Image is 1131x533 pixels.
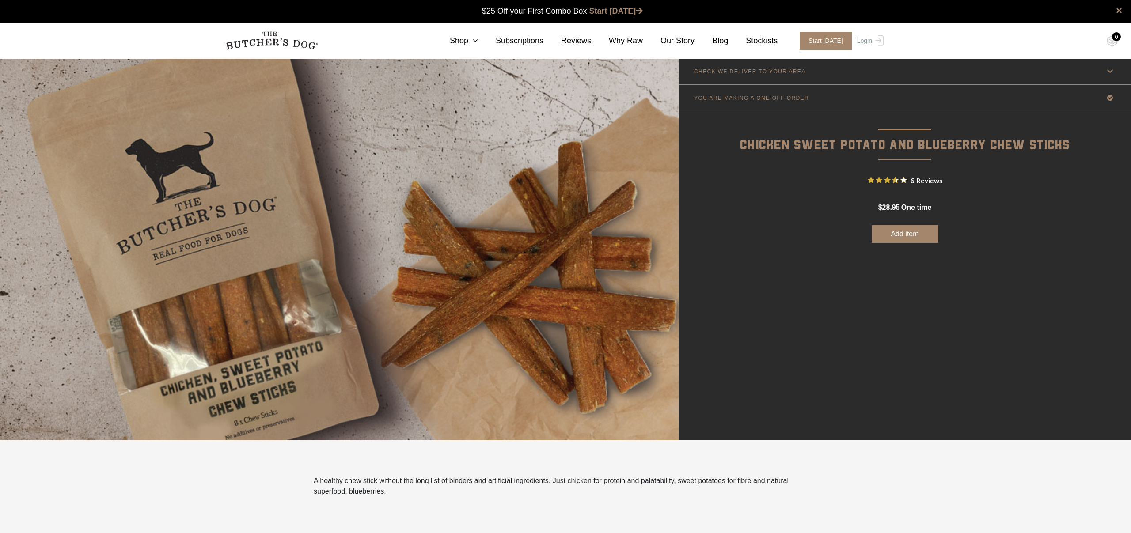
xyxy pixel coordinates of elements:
a: Start [DATE] [589,7,643,15]
a: Our Story [643,35,695,47]
a: YOU ARE MAKING A ONE-OFF ORDER [679,85,1131,111]
img: TBD_Cart-Empty.png [1107,35,1118,47]
span: one time [901,204,931,211]
p: CHECK WE DELIVER TO YOUR AREA [694,68,806,75]
a: CHECK WE DELIVER TO YOUR AREA [679,58,1131,84]
a: Login [855,32,884,50]
a: Start [DATE] [791,32,855,50]
a: Shop [432,35,478,47]
span: 6 Reviews [911,174,942,187]
button: Add item [872,225,938,243]
span: $ [878,204,882,211]
button: Rated 3.7 out of 5 stars from 6 reviews. Jump to reviews. [868,174,942,187]
span: 28.95 [882,204,900,211]
span: Start [DATE] [800,32,852,50]
a: Stockists [728,35,778,47]
p: Chicken Sweet Potato and Blueberry Chew Sticks [679,111,1131,156]
a: Blog [695,35,728,47]
span: A healthy chew stick without the long list of binders and artificial ingredients. Just chicken fo... [314,477,789,495]
a: Reviews [543,35,591,47]
div: 0 [1112,32,1121,41]
a: Subscriptions [478,35,543,47]
a: Why Raw [591,35,643,47]
a: close [1116,5,1122,16]
p: YOU ARE MAKING A ONE-OFF ORDER [694,95,809,101]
